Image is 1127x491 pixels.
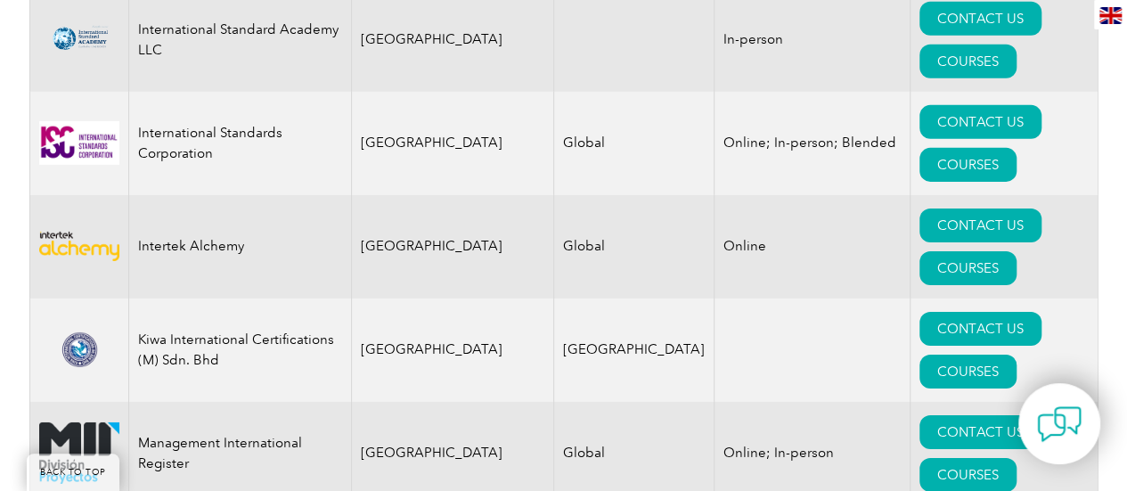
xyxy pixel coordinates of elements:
[1037,402,1082,446] img: contact-chat.png
[39,12,119,69] img: c2558826-198b-ed11-81ac-0022481565fd-logo.png
[1099,7,1122,24] img: en
[39,328,119,372] img: 474b7db5-30d3-ec11-a7b6-002248d3b1f1-logo.png
[553,195,714,299] td: Global
[39,121,119,165] img: 253a3505-9ff2-ec11-bb3d-002248d3b1f1-logo.jpg
[919,2,1041,36] a: CONTACT US
[919,415,1041,449] a: CONTACT US
[919,45,1017,78] a: COURSES
[128,299,351,402] td: Kiwa International Certifications (M) Sdn. Bhd
[553,299,714,402] td: [GEOGRAPHIC_DATA]
[553,92,714,195] td: Global
[714,92,910,195] td: Online; In-person; Blended
[919,355,1017,389] a: COURSES
[919,251,1017,285] a: COURSES
[128,92,351,195] td: International Standards Corporation
[714,195,910,299] td: Online
[39,422,119,484] img: 092a24ac-d9bc-ea11-a814-000d3a79823d-logo.png
[27,454,119,491] a: BACK TO TOP
[919,105,1041,139] a: CONTACT US
[351,92,553,195] td: [GEOGRAPHIC_DATA]
[128,195,351,299] td: Intertek Alchemy
[39,232,119,262] img: 703656d3-346f-eb11-a812-002248153038%20-logo.png
[351,195,553,299] td: [GEOGRAPHIC_DATA]
[919,148,1017,182] a: COURSES
[351,299,553,402] td: [GEOGRAPHIC_DATA]
[919,209,1041,242] a: CONTACT US
[919,312,1041,346] a: CONTACT US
